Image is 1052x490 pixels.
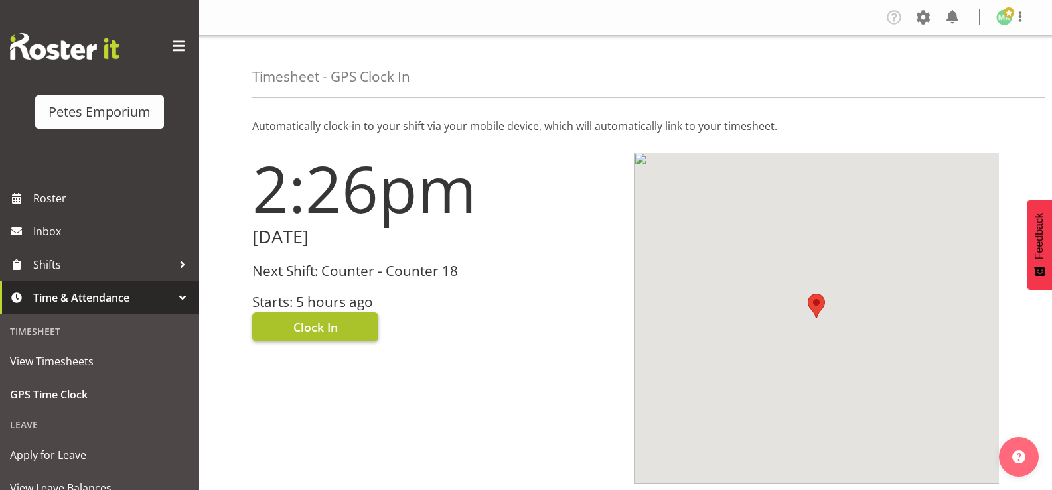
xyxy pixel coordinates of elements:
h4: Timesheet - GPS Clock In [252,69,410,84]
div: Timesheet [3,318,196,345]
span: Clock In [293,318,338,336]
span: Apply for Leave [10,445,189,465]
h2: [DATE] [252,227,618,247]
span: Inbox [33,221,192,241]
span: Shifts [33,255,173,275]
img: Rosterit website logo [10,33,119,60]
div: Leave [3,411,196,438]
span: GPS Time Clock [10,385,189,404]
div: Petes Emporium [48,102,151,122]
button: Clock In [252,312,378,341]
span: Feedback [1033,213,1045,259]
button: Feedback - Show survey [1027,200,1052,290]
span: Roster [33,188,192,208]
p: Automatically clock-in to your shift via your mobile device, which will automatically link to you... [252,118,999,134]
a: Apply for Leave [3,438,196,471]
h1: 2:26pm [252,153,618,224]
span: Time & Attendance [33,288,173,308]
img: help-xxl-2.png [1012,450,1025,463]
img: melanie-richardson713.jpg [996,9,1012,25]
span: View Timesheets [10,351,189,371]
a: View Timesheets [3,345,196,378]
h3: Next Shift: Counter - Counter 18 [252,263,618,278]
h3: Starts: 5 hours ago [252,294,618,310]
a: GPS Time Clock [3,378,196,411]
